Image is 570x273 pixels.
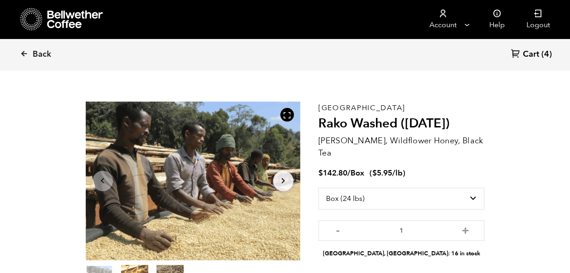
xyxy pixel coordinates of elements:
[372,168,392,178] bdi: 5.95
[370,168,405,178] span: ( )
[318,135,485,159] p: [PERSON_NAME], Wildflower Honey, Black Tea
[318,168,347,178] bdi: 142.80
[318,116,485,132] h2: Rako Washed ([DATE])
[511,49,552,61] a: Cart (4)
[347,168,351,178] span: /
[372,168,377,178] span: $
[332,225,343,234] button: -
[33,49,51,60] span: Back
[318,249,485,258] li: [GEOGRAPHIC_DATA], [GEOGRAPHIC_DATA]: 16 in stock
[318,168,323,178] span: $
[351,168,364,178] span: Box
[459,225,471,234] button: +
[523,49,539,60] span: Cart
[392,168,403,178] span: /lb
[541,49,552,60] span: (4)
